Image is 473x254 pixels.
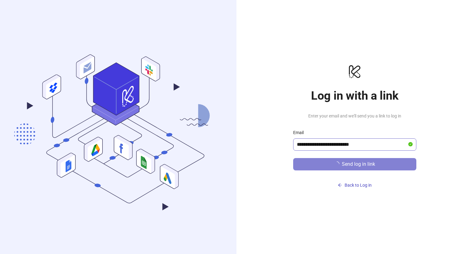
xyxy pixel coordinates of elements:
[293,113,416,119] span: Enter your email and we'll send you a link to log in
[297,141,407,148] input: Email
[334,161,339,166] span: loading
[293,170,416,190] a: Back to Log in
[345,183,372,188] span: Back to Log in
[338,183,342,187] span: arrow-left
[293,180,416,190] button: Back to Log in
[293,129,308,136] label: Email
[293,158,416,170] button: Send log in link
[342,161,375,167] span: Send log in link
[293,89,416,103] h1: Log in with a link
